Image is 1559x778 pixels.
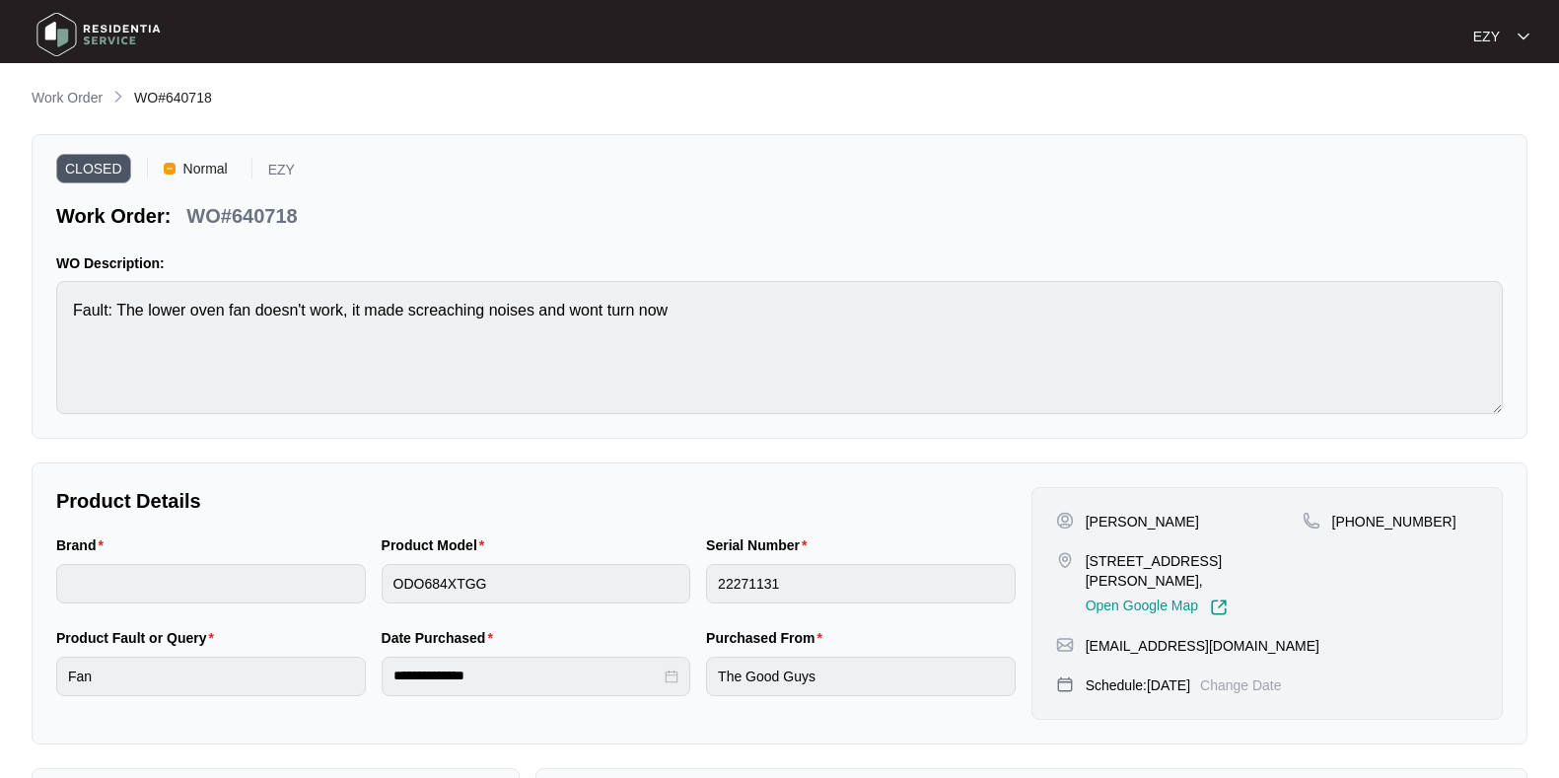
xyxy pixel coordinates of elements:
img: user-pin [1056,512,1074,530]
a: Open Google Map [1086,599,1228,616]
p: [PHONE_NUMBER] [1332,512,1456,531]
textarea: Fault: The lower oven fan doesn't work, it made screaching noises and wont turn now [56,281,1503,414]
img: chevron-right [110,89,126,105]
img: dropdown arrow [1518,32,1529,41]
p: EZY [268,163,295,183]
input: Product Model [382,564,691,603]
p: Schedule: [DATE] [1086,675,1190,695]
p: Change Date [1200,675,1282,695]
img: map-pin [1056,675,1074,693]
label: Purchased From [706,628,830,648]
img: map-pin [1303,512,1320,530]
p: Product Details [56,487,1016,515]
p: WO#640718 [186,202,297,230]
span: WO#640718 [134,90,212,106]
input: Date Purchased [393,666,662,686]
input: Product Fault or Query [56,657,366,696]
img: map-pin [1056,551,1074,569]
p: Work Order: [56,202,171,230]
p: WO Description: [56,253,1503,273]
label: Brand [56,535,111,555]
p: [STREET_ADDRESS][PERSON_NAME], [1086,551,1303,591]
p: Work Order [32,88,103,107]
img: Vercel Logo [164,163,176,175]
img: residentia service logo [30,5,168,64]
p: EZY [1473,27,1500,46]
p: [EMAIL_ADDRESS][DOMAIN_NAME] [1086,636,1319,656]
input: Serial Number [706,564,1016,603]
label: Date Purchased [382,628,501,648]
span: CLOSED [56,154,131,183]
input: Purchased From [706,657,1016,696]
p: [PERSON_NAME] [1086,512,1199,531]
label: Product Model [382,535,493,555]
a: Work Order [28,88,106,109]
input: Brand [56,564,366,603]
img: map-pin [1056,636,1074,654]
label: Product Fault or Query [56,628,222,648]
img: Link-External [1210,599,1228,616]
span: Normal [176,154,236,183]
label: Serial Number [706,535,815,555]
